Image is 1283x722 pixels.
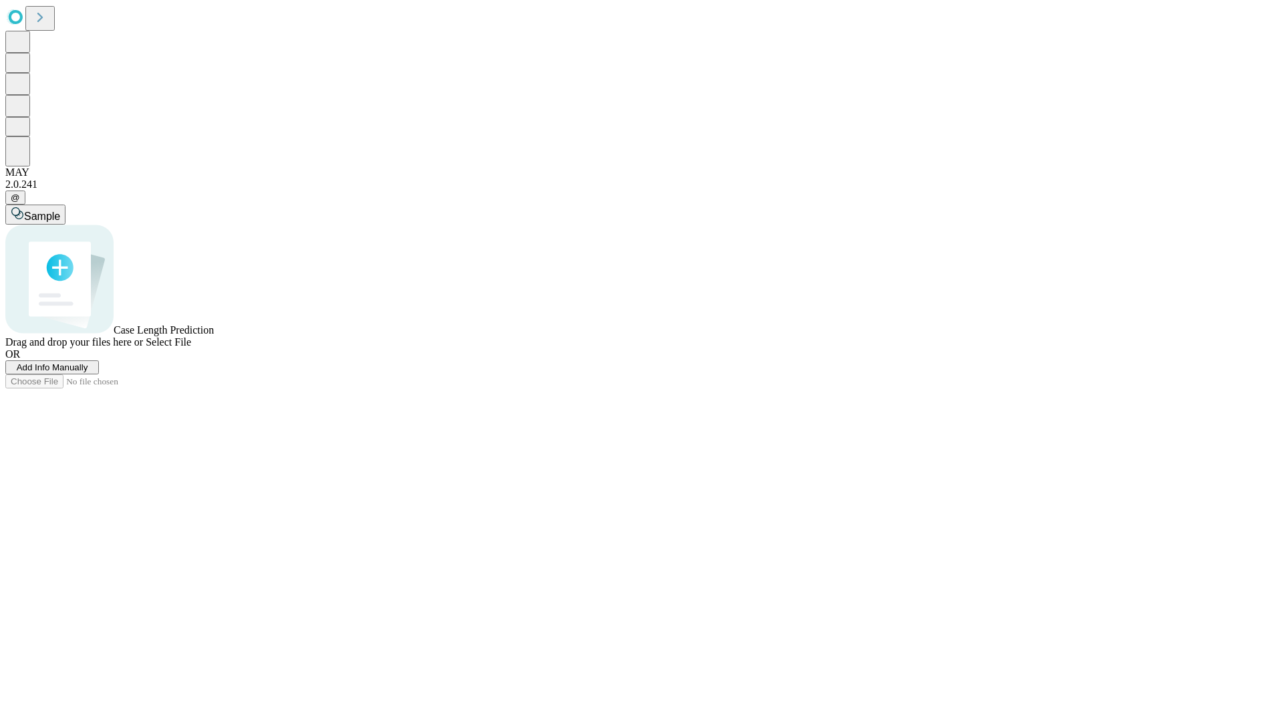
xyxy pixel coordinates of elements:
button: Add Info Manually [5,360,99,374]
button: Sample [5,205,65,225]
div: MAY [5,166,1278,178]
span: Select File [146,336,191,348]
span: Sample [24,211,60,222]
span: Add Info Manually [17,362,88,372]
span: Drag and drop your files here or [5,336,143,348]
span: OR [5,348,20,360]
span: Case Length Prediction [114,324,214,336]
span: @ [11,193,20,203]
button: @ [5,191,25,205]
div: 2.0.241 [5,178,1278,191]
